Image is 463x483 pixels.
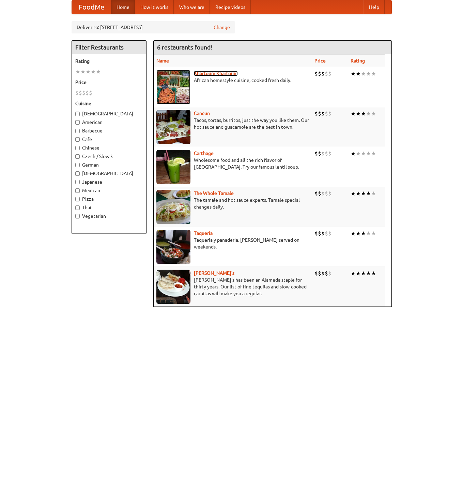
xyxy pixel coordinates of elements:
[75,58,143,65] h5: Rating
[328,230,331,237] li: $
[75,205,80,210] input: Thai
[194,151,214,156] a: Carthage
[75,163,80,167] input: German
[156,190,190,224] img: wholetamale.jpg
[351,110,356,117] li: ★
[75,180,80,184] input: Japanese
[194,230,213,236] a: Taqueria
[325,190,328,197] li: $
[82,89,86,97] li: $
[364,0,385,14] a: Help
[325,270,328,277] li: $
[321,70,325,77] li: $
[351,58,365,63] a: Rating
[75,170,143,177] label: [DEMOGRAPHIC_DATA]
[156,150,190,184] img: carthage.jpg
[325,150,328,157] li: $
[371,70,376,77] li: ★
[75,129,80,133] input: Barbecue
[314,190,318,197] li: $
[75,119,143,126] label: American
[75,197,80,201] input: Pizza
[91,68,96,75] li: ★
[111,0,135,14] a: Home
[157,44,212,51] ng-pluralize: 6 restaurants found!
[321,190,325,197] li: $
[214,24,230,31] a: Change
[356,270,361,277] li: ★
[75,136,143,143] label: Cafe
[366,150,371,157] li: ★
[194,270,234,276] a: [PERSON_NAME]'s
[314,58,326,63] a: Price
[75,196,143,202] label: Pizza
[361,150,366,157] li: ★
[318,270,321,277] li: $
[79,89,82,97] li: $
[75,120,80,125] input: American
[156,117,309,130] p: Tacos, tortas, burritos, just the way you like them. Our hot sauce and guacamole are the best in ...
[75,204,143,211] label: Thai
[371,110,376,117] li: ★
[328,70,331,77] li: $
[321,270,325,277] li: $
[351,190,356,197] li: ★
[314,70,318,77] li: $
[156,270,190,304] img: pedros.jpg
[361,110,366,117] li: ★
[75,146,80,150] input: Chinese
[156,237,309,250] p: Taqueria y panaderia. [PERSON_NAME] served on weekends.
[156,77,309,84] p: African homestyle cuisine, cooked fresh daily.
[75,214,80,218] input: Vegetarian
[361,70,366,77] li: ★
[351,270,356,277] li: ★
[318,150,321,157] li: $
[366,190,371,197] li: ★
[361,230,366,237] li: ★
[156,276,309,297] p: [PERSON_NAME]'s has been an Alameda staple for thirty years. Our list of fine tequilas and slow-c...
[156,157,309,170] p: Wholesome food and all the rich flavor of [GEOGRAPHIC_DATA]. Try our famous lentil soup.
[156,70,190,104] img: khartoum.jpg
[318,110,321,117] li: $
[75,79,143,86] h5: Price
[75,137,80,142] input: Cafe
[366,270,371,277] li: ★
[366,110,371,117] li: ★
[194,190,234,196] a: The Whole Tamale
[75,127,143,134] label: Barbecue
[75,188,80,193] input: Mexican
[75,112,80,116] input: [DEMOGRAPHIC_DATA]
[371,230,376,237] li: ★
[96,68,101,75] li: ★
[72,0,111,14] a: FoodMe
[321,230,325,237] li: $
[72,41,146,54] h4: Filter Restaurants
[351,150,356,157] li: ★
[75,171,80,176] input: [DEMOGRAPHIC_DATA]
[371,150,376,157] li: ★
[328,150,331,157] li: $
[86,89,89,97] li: $
[156,58,169,63] a: Name
[194,71,238,76] b: Khartoum Khartoum
[318,70,321,77] li: $
[89,89,92,97] li: $
[361,190,366,197] li: ★
[366,230,371,237] li: ★
[75,154,80,159] input: Czech / Slovak
[135,0,174,14] a: How it works
[194,111,210,116] a: Cancun
[75,100,143,107] h5: Cuisine
[75,179,143,185] label: Japanese
[318,190,321,197] li: $
[80,68,86,75] li: ★
[314,150,318,157] li: $
[75,153,143,160] label: Czech / Slovak
[351,70,356,77] li: ★
[156,230,190,264] img: taqueria.jpg
[210,0,251,14] a: Recipe videos
[325,70,328,77] li: $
